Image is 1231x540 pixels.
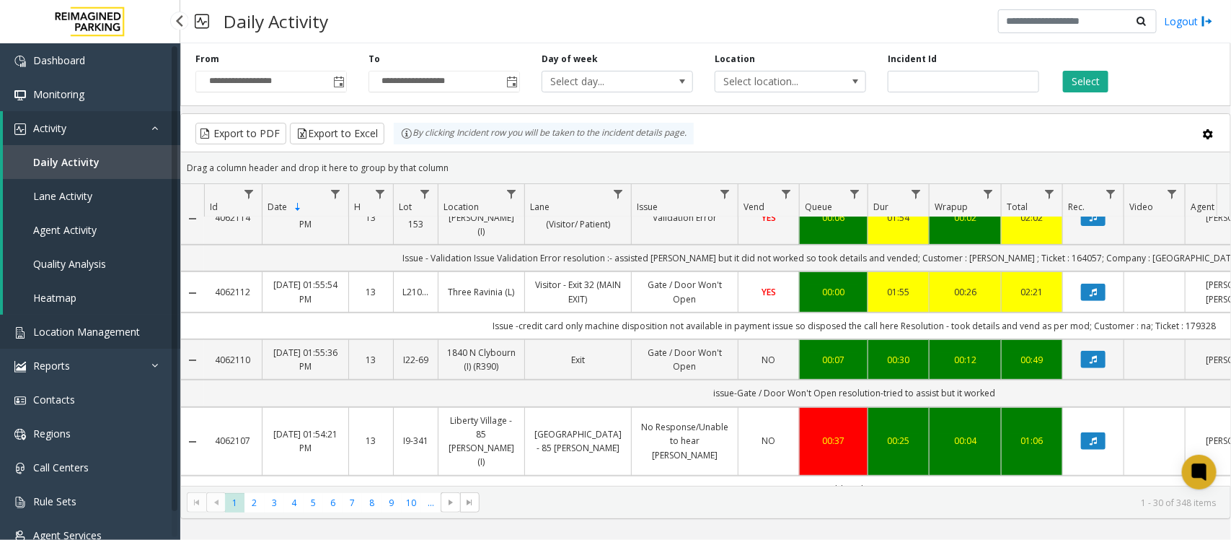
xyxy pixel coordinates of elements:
a: Gate / Door Won't Open [640,278,729,305]
a: 00:25 [877,434,920,448]
span: Contacts [33,393,75,406]
a: Logout [1164,14,1213,29]
a: Collapse Details [181,436,204,448]
a: [DATE] 01:55:54 PM [271,278,340,305]
span: Heatmap [33,291,76,305]
img: 'icon' [14,90,26,101]
a: L21059300 [402,285,429,299]
a: Agent Activity [3,213,180,247]
a: Issue Filter Menu [715,184,735,204]
a: Id Filter Menu [239,184,259,204]
a: Daily Activity [3,145,180,179]
div: Drag a column header and drop it here to group by that column [181,155,1230,180]
span: Page 4 [284,493,304,513]
span: Page 2 [244,493,264,513]
img: logout [1201,14,1213,29]
a: YES [747,285,790,299]
span: Issue [637,201,658,213]
img: 'icon' [14,361,26,373]
span: Vend [744,201,764,213]
a: Three Ravinia (L) [447,285,516,299]
a: Exit [534,353,622,367]
img: 'icon' [14,429,26,440]
a: 00:37 [808,434,859,448]
img: 'icon' [14,56,26,67]
span: Video [1129,201,1153,213]
span: Date [268,201,287,213]
a: I22-69 [402,353,429,367]
span: Location [444,201,479,213]
a: 00:04 [938,434,992,448]
a: NO [747,353,790,367]
span: Page 9 [381,493,401,513]
span: Go to the next page [441,492,460,513]
a: NO [747,434,790,448]
label: Incident Id [888,53,937,66]
span: Wrapup [935,201,968,213]
span: Quality Analysis [33,257,106,271]
a: Quality Analysis [3,247,180,281]
span: Regions [33,427,71,440]
a: 00:07 [808,353,859,367]
span: Go to the last page [460,492,480,513]
span: Rule Sets [33,495,76,508]
a: 02:21 [1010,285,1054,299]
span: Location Management [33,325,140,339]
label: To [369,53,380,66]
span: Page 6 [323,493,343,513]
span: Agent Activity [33,223,97,237]
span: Id [210,201,218,213]
img: 'icon' [14,395,26,406]
span: Activity [33,121,66,135]
span: Select location... [715,71,835,92]
div: Data table [181,184,1230,486]
a: [GEOGRAPHIC_DATA][PERSON_NAME] (I) [447,197,516,239]
a: 4062110 [213,353,253,367]
a: Location Filter Menu [502,184,521,204]
div: 00:00 [808,285,859,299]
span: Toggle popup [330,71,346,92]
span: Dashboard [33,53,85,67]
a: 01:54 [877,211,920,225]
span: Rec. [1068,201,1085,213]
span: Agent [1191,201,1214,213]
button: Export to PDF [195,123,286,144]
a: 00:12 [938,353,992,367]
a: 00:26 [938,285,992,299]
span: Go to the next page [445,497,456,508]
button: Select [1063,71,1108,92]
a: 13 [358,353,384,367]
a: 00:30 [877,353,920,367]
a: I9-341 [402,434,429,448]
a: 4062112 [213,285,253,299]
a: 01:55 [877,285,920,299]
label: Day of week [542,53,598,66]
span: Reports [33,359,70,373]
a: Collapse Details [181,354,204,366]
span: Lane Activity [33,189,92,203]
a: YES [747,211,790,225]
label: Location [715,53,755,66]
img: infoIcon.svg [401,128,412,139]
a: 02:02 [1010,211,1054,225]
div: By clicking Incident row you will be taken to the incident details page. [394,123,694,144]
span: Total [1007,201,1028,213]
span: Select day... [542,71,662,92]
a: Validation Error [640,211,729,225]
a: 00:06 [808,211,859,225]
a: Lot Filter Menu [415,184,435,204]
span: Dur [873,201,888,213]
kendo-pager-info: 1 - 30 of 348 items [488,497,1216,509]
span: Daily Activity [33,155,100,169]
a: 1840 N Clybourn (I) (R390) [447,346,516,373]
span: NO [762,354,776,366]
a: [DATE] 01:54:21 PM [271,427,340,455]
span: Lot [399,201,412,213]
span: Page 8 [362,493,381,513]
